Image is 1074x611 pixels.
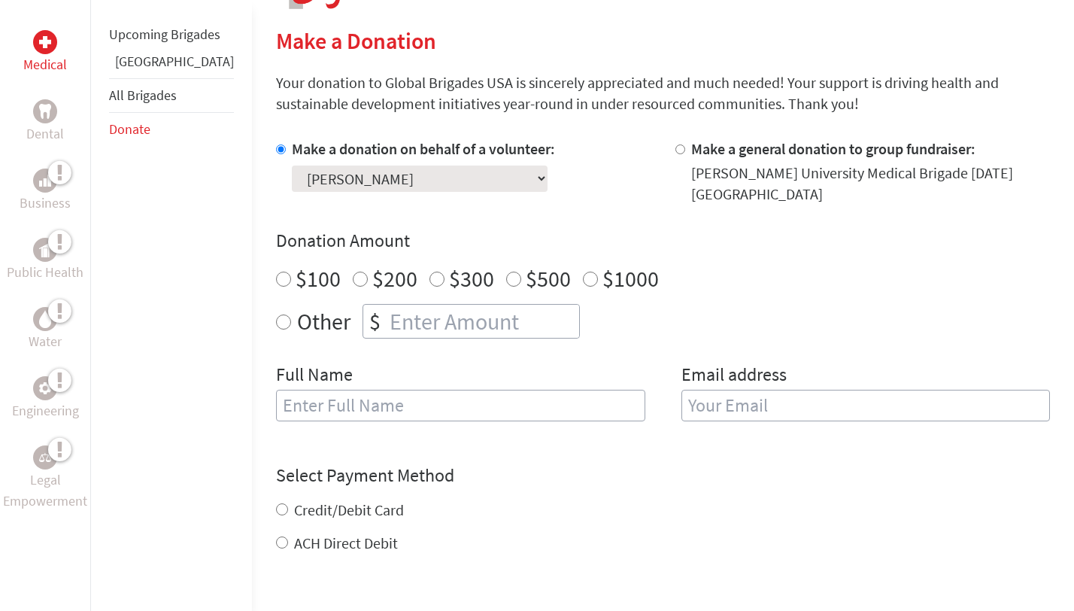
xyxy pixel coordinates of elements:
[276,464,1050,488] h4: Select Payment Method
[296,264,341,293] label: $100
[109,26,220,43] a: Upcoming Brigades
[294,500,404,519] label: Credit/Debit Card
[39,242,51,257] img: Public Health
[276,363,353,390] label: Full Name
[294,533,398,552] label: ACH Direct Debit
[691,139,975,158] label: Make a general donation to group fundraiser:
[39,175,51,187] img: Business
[39,310,51,327] img: Water
[33,307,57,331] div: Water
[602,264,659,293] label: $1000
[29,331,62,352] p: Water
[276,27,1050,54] h2: Make a Donation
[7,238,83,283] a: Public HealthPublic Health
[363,305,387,338] div: $
[276,390,645,421] input: Enter Full Name
[387,305,579,338] input: Enter Amount
[372,264,417,293] label: $200
[109,87,177,104] a: All Brigades
[526,264,571,293] label: $500
[3,470,87,512] p: Legal Empowerment
[297,304,350,339] label: Other
[33,99,57,123] div: Dental
[109,120,150,138] a: Donate
[33,238,57,262] div: Public Health
[29,307,62,352] a: WaterWater
[12,376,79,421] a: EngineeringEngineering
[26,123,64,144] p: Dental
[109,78,234,113] li: All Brigades
[109,113,234,146] li: Donate
[39,104,51,118] img: Dental
[23,30,67,75] a: MedicalMedical
[23,54,67,75] p: Medical
[12,400,79,421] p: Engineering
[20,169,71,214] a: BusinessBusiness
[691,163,1051,205] div: [PERSON_NAME] University Medical Brigade [DATE] [GEOGRAPHIC_DATA]
[33,169,57,193] div: Business
[39,382,51,394] img: Engineering
[115,53,234,70] a: [GEOGRAPHIC_DATA]
[276,72,1050,114] p: Your donation to Global Brigades USA is sincerely appreciated and much needed! Your support is dr...
[20,193,71,214] p: Business
[39,36,51,48] img: Medical
[39,453,51,462] img: Legal Empowerment
[109,51,234,78] li: Panama
[449,264,494,293] label: $300
[276,229,1050,253] h4: Donation Amount
[33,376,57,400] div: Engineering
[33,445,57,470] div: Legal Empowerment
[7,262,83,283] p: Public Health
[292,139,555,158] label: Make a donation on behalf of a volunteer:
[681,363,787,390] label: Email address
[681,390,1051,421] input: Your Email
[3,445,87,512] a: Legal EmpowermentLegal Empowerment
[26,99,64,144] a: DentalDental
[33,30,57,54] div: Medical
[109,18,234,51] li: Upcoming Brigades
